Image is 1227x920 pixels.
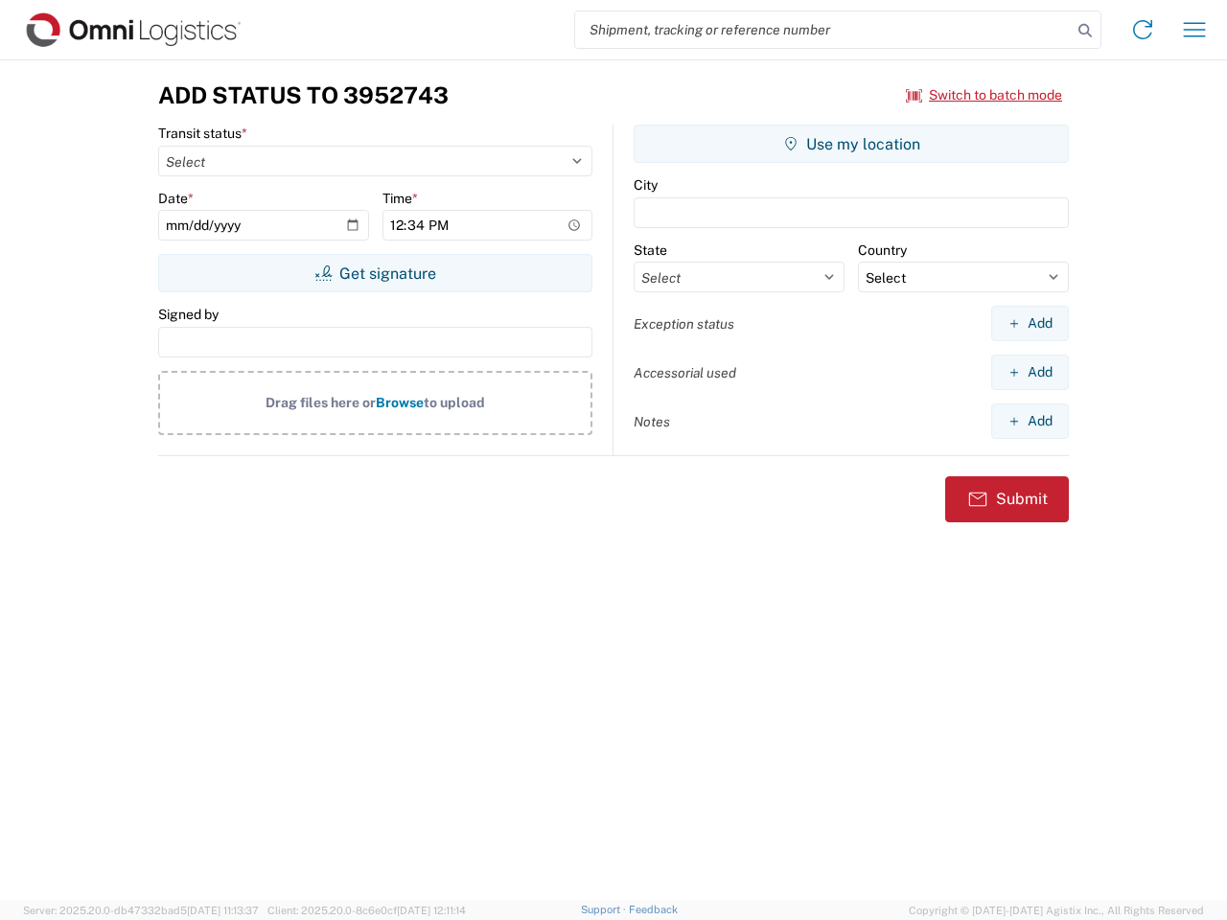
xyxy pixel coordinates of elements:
[266,395,376,410] span: Drag files here or
[991,403,1069,439] button: Add
[267,905,466,916] span: Client: 2025.20.0-8c6e0cf
[634,315,734,333] label: Exception status
[158,190,194,207] label: Date
[158,306,219,323] label: Signed by
[634,241,667,259] label: State
[909,902,1204,919] span: Copyright © [DATE]-[DATE] Agistix Inc., All Rights Reserved
[634,125,1069,163] button: Use my location
[858,241,907,259] label: Country
[634,413,670,430] label: Notes
[991,355,1069,390] button: Add
[581,904,629,915] a: Support
[397,905,466,916] span: [DATE] 12:11:14
[424,395,485,410] span: to upload
[945,476,1069,522] button: Submit
[23,905,259,916] span: Server: 2025.20.0-db47332bad5
[376,395,424,410] span: Browse
[158,125,247,142] label: Transit status
[629,904,678,915] a: Feedback
[382,190,418,207] label: Time
[575,11,1072,48] input: Shipment, tracking or reference number
[634,176,658,194] label: City
[991,306,1069,341] button: Add
[906,80,1062,111] button: Switch to batch mode
[158,81,449,109] h3: Add Status to 3952743
[634,364,736,381] label: Accessorial used
[187,905,259,916] span: [DATE] 11:13:37
[158,254,592,292] button: Get signature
